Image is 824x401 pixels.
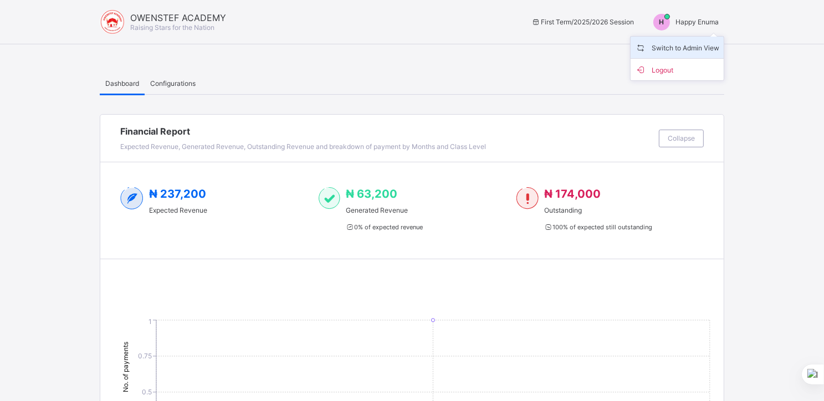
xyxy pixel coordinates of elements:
[149,317,152,326] tspan: 1
[138,352,152,360] tspan: 0.75
[120,187,144,209] img: expected-2.4343d3e9d0c965b919479240f3db56ac.svg
[346,223,423,231] span: 0 % of expected revenue
[149,206,207,214] span: Expected Revenue
[668,134,695,142] span: Collapse
[319,187,340,209] img: paid-1.3eb1404cbcb1d3b736510a26bbfa3ccb.svg
[121,342,130,392] tspan: No. of payments
[346,206,423,214] span: Generated Revenue
[544,187,601,200] span: ₦ 174,000
[516,187,538,209] img: outstanding-1.146d663e52f09953f639664a84e30106.svg
[631,37,724,59] li: dropdown-list-item-name-0
[635,63,719,76] span: Logout
[675,18,719,26] span: Happy Enuma
[120,126,653,137] span: Financial Report
[149,187,206,200] span: ₦ 237,200
[120,142,486,151] span: Expected Revenue, Generated Revenue, Outstanding Revenue and breakdown of payment by Months and C...
[105,79,139,88] span: Dashboard
[150,79,196,88] span: Configurations
[531,18,634,26] span: session/term information
[635,41,719,54] span: Switch to Admin View
[130,23,214,32] span: Raising Stars for the Nation
[631,59,724,80] li: dropdown-list-item-buttom-1
[130,12,226,23] span: OWENSTEF ACADEMY
[659,18,664,26] span: H
[544,206,652,214] span: Outstanding
[544,223,652,231] span: 100 % of expected still outstanding
[142,388,152,396] tspan: 0.5
[346,187,397,200] span: ₦ 63,200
